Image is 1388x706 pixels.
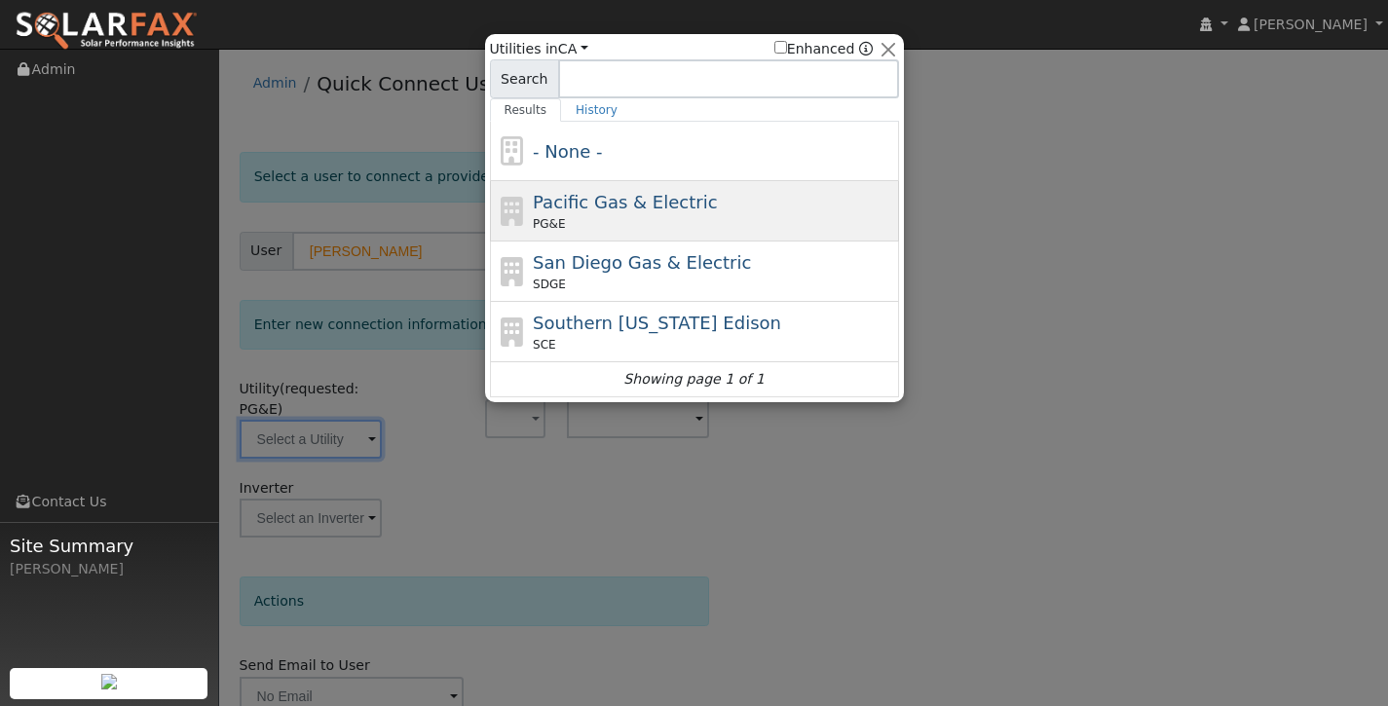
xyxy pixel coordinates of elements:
[490,59,559,98] span: Search
[533,215,565,233] span: PG&E
[859,41,873,56] a: Enhanced Providers
[490,98,562,122] a: Results
[623,369,764,390] i: Showing page 1 of 1
[558,41,588,56] a: CA
[533,313,781,333] span: Southern [US_STATE] Edison
[533,192,717,212] span: Pacific Gas & Electric
[533,336,556,353] span: SCE
[10,559,208,579] div: [PERSON_NAME]
[533,252,751,273] span: San Diego Gas & Electric
[15,11,198,52] img: SolarFax
[533,141,602,162] span: - None -
[1254,17,1368,32] span: [PERSON_NAME]
[561,98,632,122] a: History
[774,39,874,59] span: Show enhanced providers
[774,39,855,59] label: Enhanced
[10,533,208,559] span: Site Summary
[490,39,588,59] span: Utilities in
[533,276,566,293] span: SDGE
[774,41,787,54] input: Enhanced
[101,674,117,689] img: retrieve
